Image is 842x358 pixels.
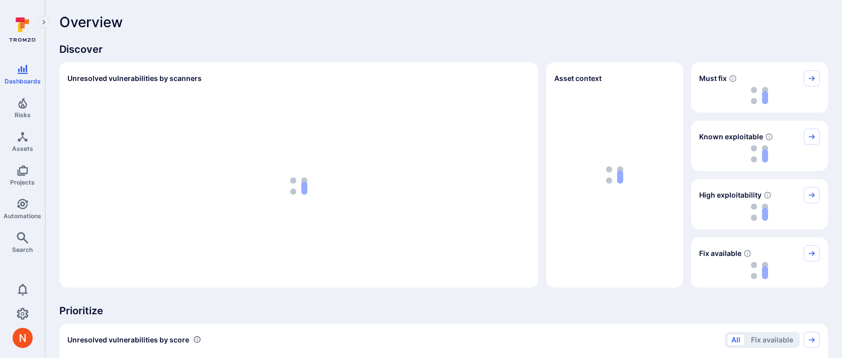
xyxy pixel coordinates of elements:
[67,335,189,345] span: Unresolved vulnerabilities by score
[699,73,727,83] span: Must fix
[4,212,41,220] span: Automations
[67,93,530,280] div: loading spinner
[743,249,751,257] svg: Vulnerabilities with fix available
[59,42,828,56] span: Discover
[290,177,307,195] img: Loading...
[193,334,201,345] div: Number of vulnerabilities in status 'Open' 'Triaged' and 'In process' grouped by score
[765,133,773,141] svg: Confirmed exploitable by KEV
[38,16,50,28] button: Expand navigation menu
[699,190,762,200] span: High exploitability
[13,328,33,348] img: ACg8ocIprwjrgDQnDsNSk9Ghn5p5-B8DpAKWoJ5Gi9syOE4K59tr4Q=s96-c
[746,334,798,346] button: Fix available
[751,204,768,221] img: Loading...
[5,77,41,85] span: Dashboards
[12,145,33,152] span: Assets
[59,14,123,30] span: Overview
[554,73,602,83] span: Asset context
[699,248,741,258] span: Fix available
[751,87,768,104] img: Loading...
[699,145,820,163] div: loading spinner
[691,62,828,113] div: Must fix
[751,145,768,162] img: Loading...
[40,18,47,27] i: Expand navigation menu
[13,328,33,348] div: Neeren Patki
[727,334,745,346] button: All
[67,73,202,83] h2: Unresolved vulnerabilities by scanners
[15,111,31,119] span: Risks
[729,74,737,82] svg: Risk score >=40 , missed SLA
[764,191,772,199] svg: EPSS score ≥ 0.7
[59,304,828,318] span: Prioritize
[691,237,828,288] div: Fix available
[12,246,33,253] span: Search
[699,261,820,280] div: loading spinner
[751,262,768,279] img: Loading...
[699,86,820,105] div: loading spinner
[699,132,763,142] span: Known exploitable
[691,179,828,229] div: High exploitability
[699,203,820,221] div: loading spinner
[10,178,35,186] span: Projects
[691,121,828,171] div: Known exploitable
